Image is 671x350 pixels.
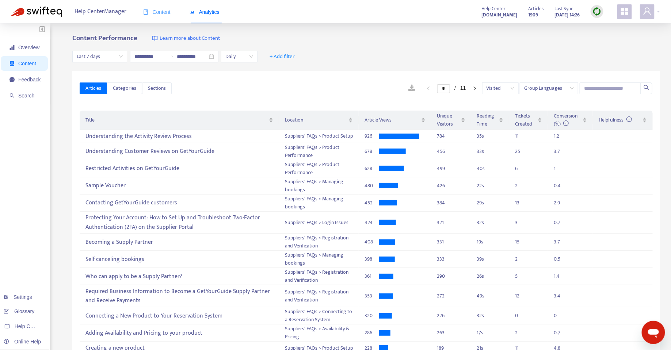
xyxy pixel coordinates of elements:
[80,111,279,130] th: Title
[554,272,568,280] div: 1.4
[554,165,568,173] div: 1
[365,132,379,140] div: 926
[515,165,530,173] div: 6
[515,199,530,207] div: 13
[190,9,220,15] span: Analytics
[4,308,34,314] a: Glossary
[477,238,504,246] div: 19 s
[85,130,273,142] div: Understanding the Activity Review Process
[168,54,174,59] span: to
[143,9,171,15] span: Content
[152,35,158,41] img: image-link
[599,116,632,124] span: Helpfulness
[477,199,504,207] div: 29 s
[554,219,568,227] div: 0.7
[9,77,15,82] span: message
[18,93,34,99] span: Search
[279,285,359,307] td: Suppliers' FAQs > Registration and Verification
[437,312,465,320] div: 226
[554,182,568,190] div: 0.4
[85,253,273,265] div: Self canceling bookings
[554,132,568,140] div: 1.2
[437,112,460,128] span: Unique Visitors
[365,238,379,246] div: 408
[9,93,15,98] span: search
[515,272,530,280] div: 5
[423,84,434,93] li: Previous Page
[471,111,510,130] th: Reading Time
[477,255,504,263] div: 39 s
[85,162,273,174] div: Restricted Activities on GetYourGuide
[554,5,573,13] span: Last Sync
[437,84,466,93] li: 1/11
[437,219,465,227] div: 321
[554,312,568,320] div: 0
[85,310,273,322] div: Connecting a New Product to Your Reservation System
[643,7,652,16] span: user
[477,165,504,173] div: 40 s
[644,85,649,91] span: search
[143,9,148,15] span: book
[85,236,273,248] div: Becoming a Supply Partner
[592,7,602,16] img: sync.dc5367851b00ba804db3.png
[515,219,530,227] div: 3
[515,255,530,263] div: 2
[85,327,273,339] div: Adding Availability and Pricing to your product
[365,219,379,227] div: 424
[365,292,379,300] div: 353
[524,83,574,94] span: Group Languages
[477,182,504,190] div: 22 s
[481,11,517,19] strong: [DOMAIN_NAME]
[481,5,506,13] span: Help Center
[85,84,101,92] span: Articles
[642,321,665,344] iframe: Button to launch messaging window, conversation in progress
[9,61,15,66] span: container
[477,292,504,300] div: 49 s
[437,329,465,337] div: 263
[15,323,45,329] span: Help Centers
[85,270,273,282] div: Who can apply to be a Supply Partner?
[515,292,530,300] div: 12
[80,82,107,94] button: Articles
[528,5,544,13] span: Articles
[423,84,434,93] button: left
[515,238,530,246] div: 15
[469,84,481,93] li: Next Page
[437,132,465,140] div: 784
[264,51,300,62] button: + Add filter
[85,145,273,157] div: Understanding Customer Reviews on GetYourGuide
[113,84,136,92] span: Categories
[515,312,530,320] div: 0
[554,199,568,207] div: 2.9
[437,238,465,246] div: 331
[365,116,420,124] span: Article Views
[454,85,456,91] span: /
[152,34,220,43] a: Learn more about Content
[142,82,172,94] button: Sections
[18,77,41,82] span: Feedback
[279,143,359,160] td: Suppliers' FAQs > Product Performance
[4,294,32,300] a: Settings
[477,329,504,337] div: 17 s
[279,212,359,234] td: Suppliers' FAQs > Login Issues
[554,329,568,337] div: 0.7
[365,147,379,155] div: 678
[554,112,577,128] span: Conversion (%)
[4,339,41,345] a: Online Help
[365,255,379,263] div: 398
[515,147,530,155] div: 25
[279,268,359,285] td: Suppliers' FAQs > Registration and Verification
[515,329,530,337] div: 2
[279,111,359,130] th: Location
[11,7,62,17] img: Swifteq
[477,112,498,128] span: Reading Time
[437,272,465,280] div: 290
[160,34,220,43] span: Learn more about Content
[72,32,137,44] b: Content Performance
[9,45,15,50] span: signal
[279,307,359,324] td: Suppliers' FAQs > Connecting to a Reservation System
[279,177,359,195] td: Suppliers' FAQs > Managing bookings
[85,285,273,307] div: Required Business Information to Become a GetYourGuide Supply Partner and Receive Payments
[85,197,273,209] div: Contacting GetYourGuide customers
[477,272,504,280] div: 26 s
